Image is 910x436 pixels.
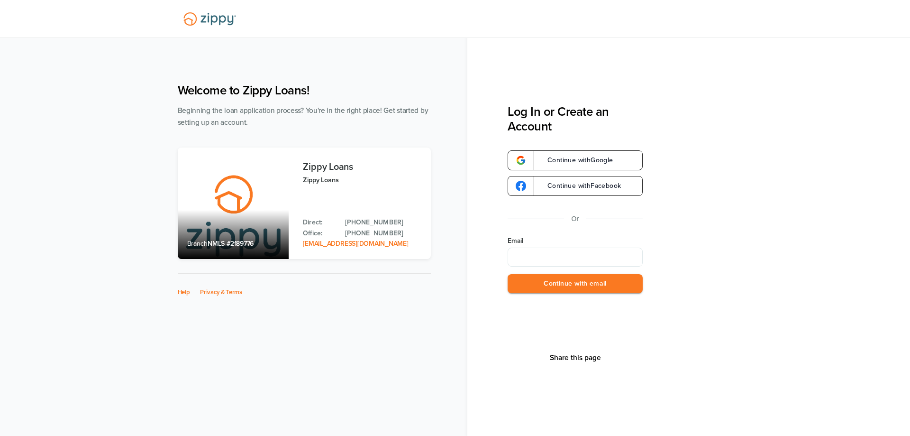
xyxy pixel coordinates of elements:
button: Share This Page [547,353,604,362]
span: NMLS #2189776 [208,240,254,248]
img: Lender Logo [178,8,242,30]
img: google-logo [516,181,526,191]
span: Continue with Facebook [538,183,621,189]
a: Help [178,288,190,296]
a: Office Phone: 512-975-2947 [345,228,421,239]
h3: Zippy Loans [303,162,421,172]
label: Email [508,236,643,246]
input: Email Address [508,248,643,267]
a: Direct Phone: 512-975-2947 [345,217,421,228]
p: Office: [303,228,336,239]
p: Direct: [303,217,336,228]
h3: Log In or Create an Account [508,104,643,134]
a: google-logoContinue withFacebook [508,176,643,196]
span: Beginning the loan application process? You're in the right place! Get started by setting up an a... [178,106,428,127]
a: Email Address: zippyguide@zippymh.com [303,240,408,248]
span: Continue with Google [538,157,613,164]
h1: Welcome to Zippy Loans! [178,83,431,98]
button: Continue with email [508,274,643,294]
img: google-logo [516,155,526,166]
p: Or [572,213,579,225]
p: Zippy Loans [303,175,421,186]
a: google-logoContinue withGoogle [508,150,643,170]
a: Privacy & Terms [200,288,242,296]
span: Branch [187,240,208,248]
